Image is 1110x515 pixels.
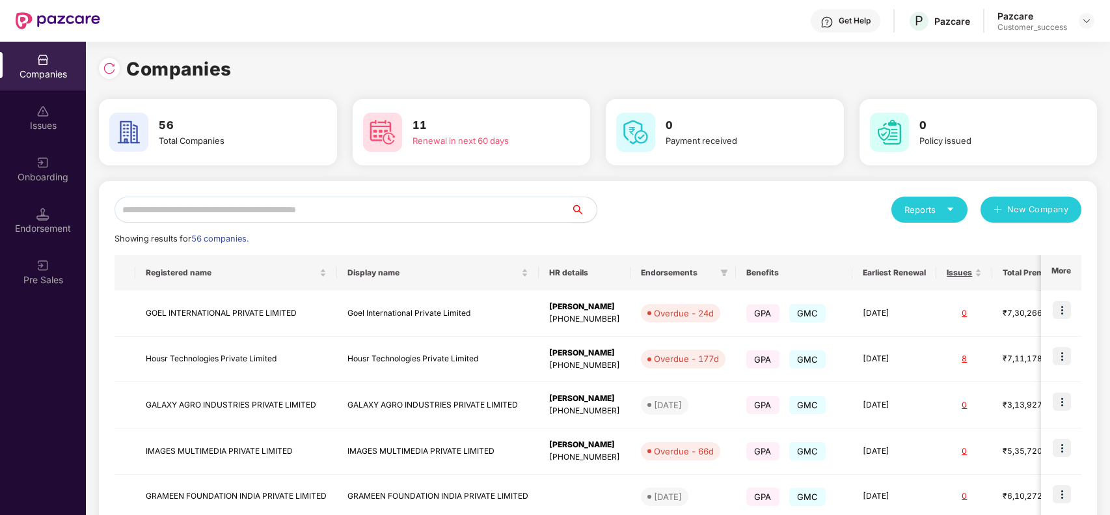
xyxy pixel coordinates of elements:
[947,445,982,458] div: 0
[126,55,232,83] h1: Companies
[789,488,826,506] span: GMC
[109,113,148,152] img: svg+xml;base64,PHN2ZyB4bWxucz0iaHR0cDovL3d3dy53My5vcmcvMjAwMC9zdmciIHdpZHRoPSI2MCIgaGVpZ2h0PSI2MC...
[654,307,714,320] div: Overdue - 24d
[1053,393,1071,411] img: icon
[363,113,402,152] img: svg+xml;base64,PHN2ZyB4bWxucz0iaHR0cDovL3d3dy53My5vcmcvMjAwMC9zdmciIHdpZHRoPSI2MCIgaGVpZ2h0PSI2MC...
[1041,255,1081,290] th: More
[936,255,992,290] th: Issues
[549,393,620,405] div: [PERSON_NAME]
[135,255,337,290] th: Registered name
[746,304,779,322] span: GPA
[870,113,909,152] img: svg+xml;base64,PHN2ZyB4bWxucz0iaHR0cDovL3d3dy53My5vcmcvMjAwMC9zdmciIHdpZHRoPSI2MCIgaGVpZ2h0PSI2MC...
[718,265,731,281] span: filter
[947,307,982,320] div: 0
[915,13,923,29] span: P
[337,290,539,337] td: Goel International Private Limited
[992,255,1078,290] th: Total Premium
[135,290,337,337] td: GOEL INTERNATIONAL PRIVATE LIMITED
[852,337,936,383] td: [DATE]
[1003,307,1068,320] div: ₹7,30,266.6
[549,439,620,451] div: [PERSON_NAME]
[746,396,779,414] span: GPA
[36,105,49,118] img: svg+xml;base64,PHN2ZyBpZD0iSXNzdWVzX2Rpc2FibGVkIiB4bWxucz0iaHR0cDovL3d3dy53My5vcmcvMjAwMC9zdmciIH...
[549,451,620,464] div: [PHONE_NUMBER]
[746,442,779,460] span: GPA
[413,134,554,147] div: Renewal in next 60 days
[146,268,317,278] span: Registered name
[946,205,954,214] span: caret-down
[934,15,970,27] div: Pazcare
[1003,490,1068,503] div: ₹6,10,272.4
[16,12,100,29] img: New Pazcare Logo
[947,353,982,365] div: 8
[1003,353,1068,365] div: ₹7,11,178.92
[789,304,826,322] span: GMC
[947,399,982,411] div: 0
[36,156,49,169] img: svg+xml;base64,PHN2ZyB3aWR0aD0iMjAiIGhlaWdodD0iMjAiIHZpZXdCb3g9IjAgMCAyMCAyMCIgZmlsbD0ibm9uZSIgeG...
[159,117,300,134] h3: 56
[103,62,116,75] img: svg+xml;base64,PHN2ZyBpZD0iUmVsb2FkLTMyeDMyIiB4bWxucz0iaHR0cDovL3d3dy53My5vcmcvMjAwMC9zdmciIHdpZH...
[337,337,539,383] td: Housr Technologies Private Limited
[904,203,954,216] div: Reports
[413,117,554,134] h3: 11
[919,134,1061,147] div: Policy issued
[641,268,715,278] span: Endorsements
[549,405,620,417] div: [PHONE_NUMBER]
[135,382,337,428] td: GALAXY AGRO INDUSTRIES PRIVATE LIMITED
[570,197,597,223] button: search
[1003,268,1058,278] span: Total Premium
[570,204,597,215] span: search
[666,117,807,134] h3: 0
[852,255,936,290] th: Earliest Renewal
[115,234,249,244] span: Showing results for
[720,269,728,277] span: filter
[654,490,682,503] div: [DATE]
[1053,439,1071,457] img: icon
[789,396,826,414] span: GMC
[789,350,826,369] span: GMC
[947,490,982,503] div: 0
[820,16,833,29] img: svg+xml;base64,PHN2ZyBpZD0iSGVscC0zMngzMiIgeG1sbnM9Imh0dHA6Ly93d3cudzMub3JnLzIwMDAvc3ZnIiB3aWR0aD...
[736,255,852,290] th: Benefits
[1053,347,1071,365] img: icon
[549,313,620,326] div: [PHONE_NUMBER]
[654,398,682,411] div: [DATE]
[997,22,1067,33] div: Customer_success
[654,352,719,365] div: Overdue - 177d
[135,337,337,383] td: Housr Technologies Private Limited
[36,259,49,272] img: svg+xml;base64,PHN2ZyB3aWR0aD0iMjAiIGhlaWdodD0iMjAiIHZpZXdCb3g9IjAgMCAyMCAyMCIgZmlsbD0ibm9uZSIgeG...
[549,301,620,313] div: [PERSON_NAME]
[666,134,807,147] div: Payment received
[654,445,714,458] div: Overdue - 66d
[347,268,519,278] span: Display name
[337,255,539,290] th: Display name
[1053,301,1071,319] img: icon
[997,10,1067,22] div: Pazcare
[337,428,539,475] td: IMAGES MULTIMEDIA PRIVATE LIMITED
[36,208,49,221] img: svg+xml;base64,PHN2ZyB3aWR0aD0iMTQuNSIgaGVpZ2h0PSIxNC41IiB2aWV3Qm94PSIwIDAgMTYgMTYiIGZpbGw9Im5vbm...
[994,205,1002,216] span: plus
[1003,445,1068,458] div: ₹5,35,720
[852,290,936,337] td: [DATE]
[839,16,871,26] div: Get Help
[539,255,630,290] th: HR details
[337,382,539,428] td: GALAXY AGRO INDUSTRIES PRIVATE LIMITED
[549,359,620,372] div: [PHONE_NUMBER]
[135,428,337,475] td: IMAGES MULTIMEDIA PRIVATE LIMITED
[852,382,936,428] td: [DATE]
[1081,16,1092,26] img: svg+xml;base64,PHN2ZyBpZD0iRHJvcGRvd24tMzJ4MzIiIHhtbG5zPSJodHRwOi8vd3d3LnczLm9yZy8yMDAwL3N2ZyIgd2...
[549,347,620,359] div: [PERSON_NAME]
[36,53,49,66] img: svg+xml;base64,PHN2ZyBpZD0iQ29tcGFuaWVzIiB4bWxucz0iaHR0cDovL3d3dy53My5vcmcvMjAwMC9zdmciIHdpZHRoPS...
[981,197,1081,223] button: plusNew Company
[1053,485,1071,503] img: icon
[947,268,972,278] span: Issues
[789,442,826,460] span: GMC
[1007,203,1069,216] span: New Company
[852,428,936,475] td: [DATE]
[919,117,1061,134] h3: 0
[1003,399,1068,411] div: ₹3,13,927.2
[616,113,655,152] img: svg+xml;base64,PHN2ZyB4bWxucz0iaHR0cDovL3d3dy53My5vcmcvMjAwMC9zdmciIHdpZHRoPSI2MCIgaGVpZ2h0PSI2MC...
[746,350,779,369] span: GPA
[191,234,249,244] span: 56 companies.
[159,134,300,147] div: Total Companies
